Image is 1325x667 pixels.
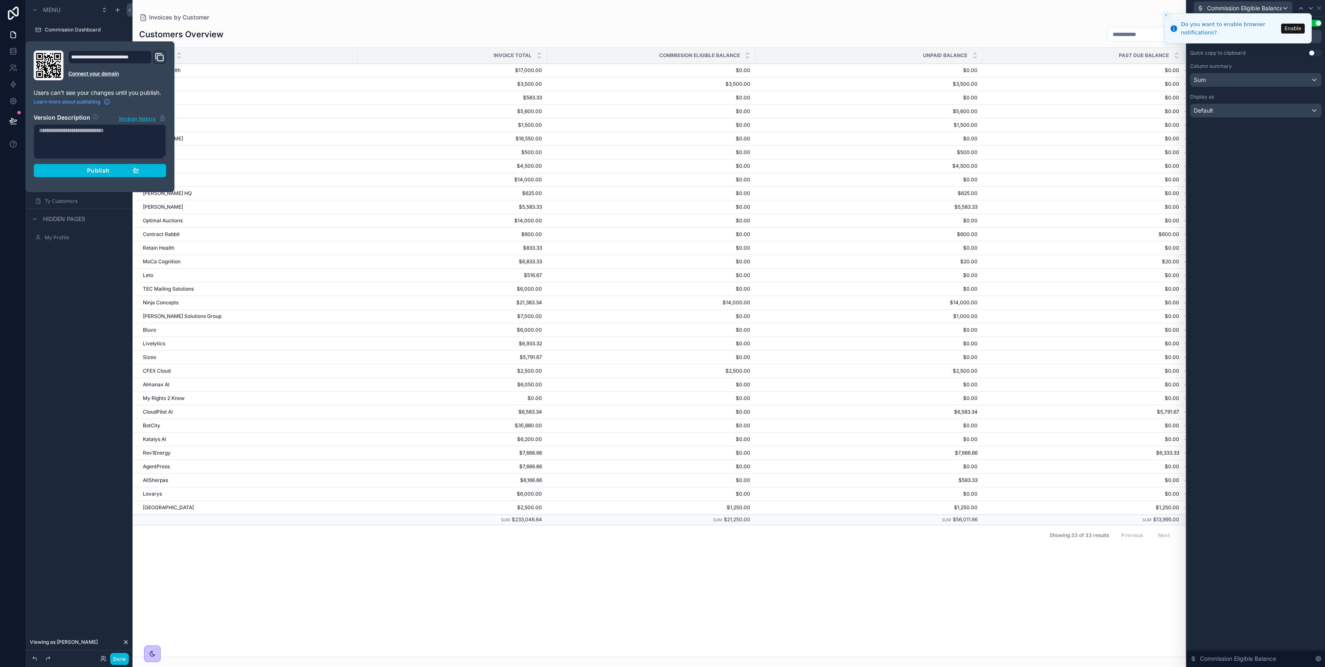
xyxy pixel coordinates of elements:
button: Commission Eligible Balance [1193,1,1293,15]
button: Enable [1281,24,1305,34]
span: $13,995.00 [1153,516,1179,523]
small: Sum [501,518,510,522]
span: Past Due Balance [1119,52,1169,59]
h2: Version Description [34,113,90,123]
span: Learn more about publishing [34,99,100,105]
button: Sum [1190,73,1322,87]
button: Close toast [1162,11,1170,19]
button: Default [1190,104,1322,118]
small: Sum [713,518,722,522]
button: Version history [118,113,166,123]
label: Display as [1190,94,1214,100]
span: Hidden pages [43,215,85,223]
div: Domain and Custom Link [68,51,166,80]
span: Commission Eligible Balance [1207,4,1282,12]
small: Sum [942,518,951,522]
p: Users can't see your changes until you publish. [34,89,166,97]
span: $56,011.66 [953,516,978,523]
span: Showing 33 of 33 results [1050,532,1109,539]
span: $233,046.64 [512,516,542,523]
button: Publish [34,164,166,177]
a: Learn more about publishing [34,99,110,105]
span: Viewing as [PERSON_NAME] [30,639,98,645]
div: Do you want to enable browser notifications? [1181,20,1279,36]
span: Menu [43,6,60,14]
button: Done [110,653,129,665]
span: Unpaid Balance [923,52,967,59]
a: Connect your domain [68,70,166,77]
label: Commission Dashboard [45,26,123,33]
label: Column summary [1190,63,1232,70]
span: Commission Eligible Balance [659,52,740,59]
span: Default [1194,106,1213,115]
label: Ty Customers [45,198,123,205]
span: Publish [87,167,109,174]
span: $21,250.00 [724,516,750,523]
span: Sum [1194,76,1206,84]
label: My Profile [45,234,123,241]
span: Version history [118,114,156,122]
span: Commission Eligible Balance [1200,655,1276,663]
div: Quick copy to clipboard [1190,50,1245,56]
span: Invoice Total [494,52,532,59]
small: Sum [1142,518,1152,522]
